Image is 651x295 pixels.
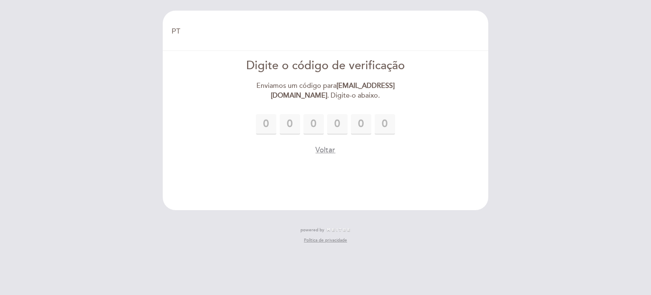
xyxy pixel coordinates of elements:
input: 0 [351,114,371,135]
img: MEITRE [326,228,351,232]
input: 0 [256,114,276,135]
input: 0 [280,114,300,135]
a: powered by [300,227,351,233]
span: powered by [300,227,324,233]
button: Voltar [315,145,335,155]
div: Enviamos um código para . Digite-o abaixo. [228,81,423,101]
strong: [EMAIL_ADDRESS][DOMAIN_NAME] [271,81,395,100]
div: Digite o código de verificação [228,58,423,74]
a: Política de privacidade [304,237,347,243]
input: 0 [303,114,324,135]
input: 0 [327,114,348,135]
input: 0 [375,114,395,135]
